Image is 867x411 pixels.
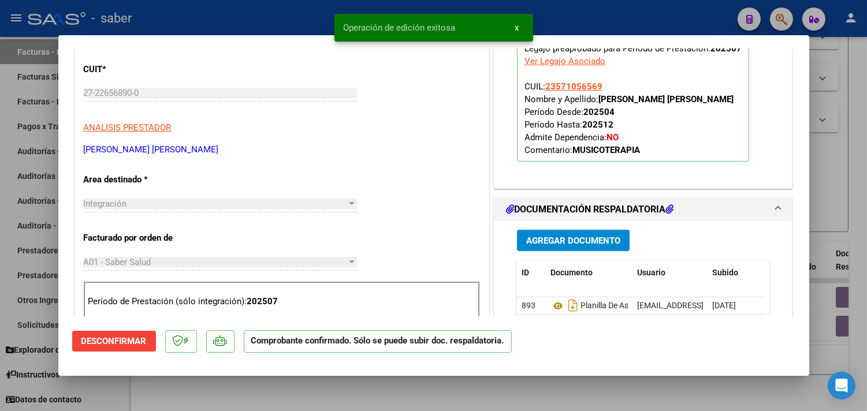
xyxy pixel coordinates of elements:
div: Ver Legajo Asociado [524,55,605,68]
datatable-header-cell: ID [517,260,546,285]
span: Integración [84,199,127,209]
span: Agregar Documento [526,236,620,246]
span: Subido [712,268,738,277]
span: [EMAIL_ADDRESS][DOMAIN_NAME] - [PERSON_NAME] [637,301,833,310]
button: x [506,17,529,38]
p: Legajo preaprobado para Período de Prestación: [517,38,749,162]
span: Desconfirmar [81,336,147,346]
i: Descargar documento [565,296,581,315]
p: CUIT [84,63,203,76]
span: Planilla De Asistencia [DATE] Mt [550,301,693,311]
p: Facturado por orden de [84,231,203,245]
strong: [PERSON_NAME] [PERSON_NAME] [598,94,734,104]
p: [PERSON_NAME] [PERSON_NAME] [84,143,480,156]
p: Período de Prestación (sólo integración): [88,295,475,308]
div: Open Intercom Messenger [828,372,855,399]
span: 893 [522,301,535,310]
datatable-header-cell: Subido [708,260,765,285]
mat-expansion-panel-header: DOCUMENTACIÓN RESPALDATORIA [494,198,792,221]
span: CUIL: Nombre y Apellido: Período Desde: Período Hasta: Admite Dependencia: [524,81,734,155]
strong: 202507 [710,43,742,54]
button: Agregar Documento [517,230,630,251]
datatable-header-cell: Usuario [632,260,708,285]
span: A01 - Saber Salud [84,257,151,267]
strong: NO [606,132,619,143]
strong: MUSICOTERAPIA [572,145,640,155]
h1: DOCUMENTACIÓN RESPALDATORIA [506,203,673,216]
span: Comentario: [524,145,640,155]
span: ANALISIS PRESTADOR [84,122,172,133]
p: Area destinado * [84,173,203,186]
span: [DATE] [712,301,736,310]
datatable-header-cell: Documento [546,260,632,285]
p: Comprobante confirmado. Sólo se puede subir doc. respaldatoria. [244,330,512,353]
strong: 202507 [247,296,278,307]
strong: 202512 [582,119,613,130]
span: ID [522,268,529,277]
span: Usuario [637,268,665,277]
span: Operación de edición exitosa [344,22,456,33]
strong: 202504 [583,107,615,117]
button: Desconfirmar [72,331,156,352]
span: x [515,23,519,33]
span: Documento [550,268,593,277]
span: 23571056569 [545,81,602,92]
